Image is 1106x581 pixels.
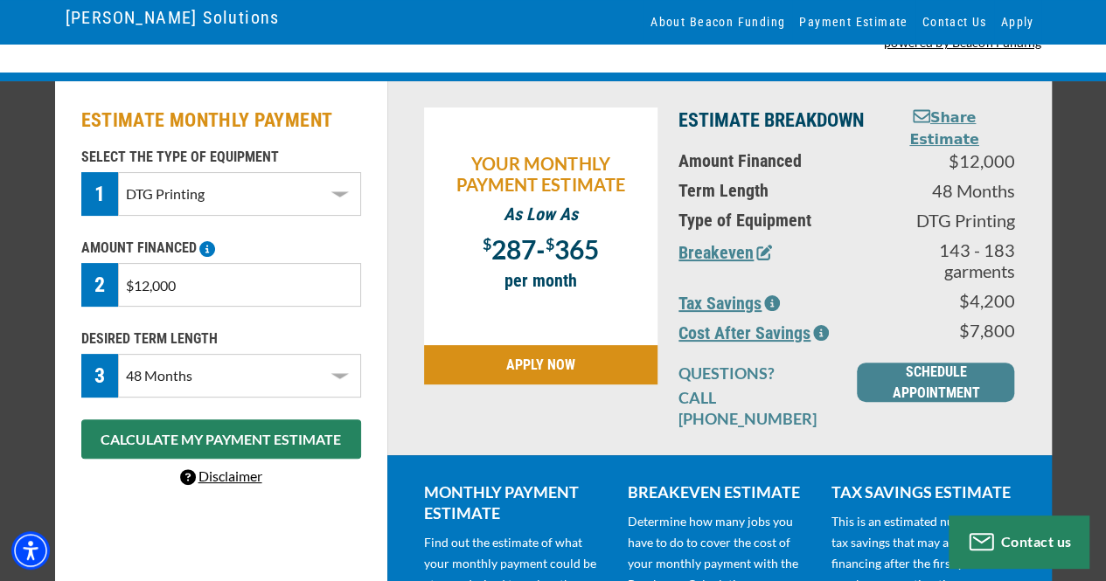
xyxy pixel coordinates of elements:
[81,147,361,168] p: SELECT THE TYPE OF EQUIPMENT
[433,270,650,291] p: per month
[81,238,361,259] p: AMOUNT FINANCED
[678,180,866,201] p: Term Length
[887,320,1014,341] p: $7,800
[678,150,866,171] p: Amount Financed
[678,320,829,346] button: Cost After Savings
[887,180,1014,201] p: 48 Months
[491,233,536,265] span: 287
[678,387,836,429] p: CALL [PHONE_NUMBER]
[628,481,810,502] p: BREAKEVEN ESTIMATE
[433,153,650,195] p: YOUR MONTHLY PAYMENT ESTIMATE
[678,210,866,231] p: Type of Equipment
[81,172,119,216] div: 1
[887,290,1014,311] p: $4,200
[546,234,554,253] span: $
[678,363,836,384] p: QUESTIONS?
[81,354,119,398] div: 3
[433,233,650,261] p: -
[887,107,1001,150] button: Share Estimate
[81,263,119,307] div: 2
[433,204,650,225] p: As Low As
[81,419,361,459] button: CALCULATE MY PAYMENT ESTIMATE
[81,329,361,349] p: DESIRED TERM LENGTH
[1001,533,1072,550] span: Contact us
[554,233,599,265] span: 365
[887,239,1014,281] p: 143 - 183 garments
[678,239,772,266] button: Breakeven
[11,531,50,570] div: Accessibility Menu
[66,3,280,32] a: [PERSON_NAME] Solutions
[678,107,866,134] p: ESTIMATE BREAKDOWN
[424,345,658,384] a: APPLY NOW
[678,290,780,316] button: Tax Savings
[857,363,1014,402] a: SCHEDULE APPOINTMENT
[81,107,361,134] h2: ESTIMATE MONTHLY PAYMENT
[180,467,262,484] a: Disclaimer
[483,234,491,253] span: $
[118,263,360,307] input: $
[831,481,1014,502] p: TAX SAVINGS ESTIMATE
[949,515,1089,568] button: Contact us
[887,210,1014,231] p: DTG Printing
[424,481,607,523] p: MONTHLY PAYMENT ESTIMATE
[887,150,1014,171] p: $12,000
